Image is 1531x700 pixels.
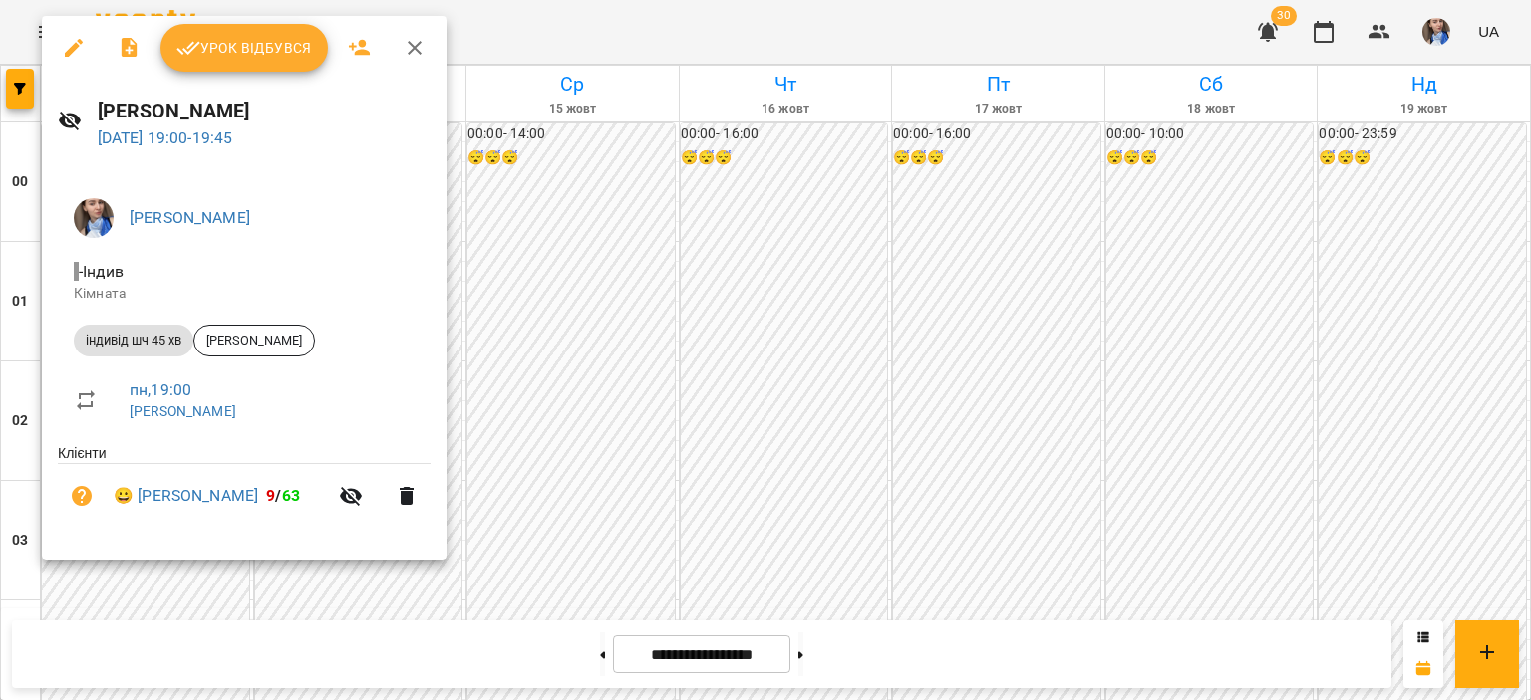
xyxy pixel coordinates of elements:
[176,36,312,60] span: Урок відбувся
[74,198,114,238] img: 727e98639bf378bfedd43b4b44319584.jpeg
[58,472,106,520] button: Візит ще не сплачено. Додати оплату?
[194,332,314,350] span: [PERSON_NAME]
[74,262,128,281] span: - Індив
[130,403,236,419] a: [PERSON_NAME]
[266,486,300,505] b: /
[193,325,315,356] div: [PERSON_NAME]
[266,486,275,505] span: 9
[74,332,193,350] span: індивід шч 45 хв
[98,128,233,147] a: [DATE] 19:00-19:45
[160,24,328,72] button: Урок відбувся
[114,484,258,508] a: 😀 [PERSON_NAME]
[130,208,250,227] a: [PERSON_NAME]
[98,96,431,126] h6: [PERSON_NAME]
[74,284,415,304] p: Кімната
[282,486,300,505] span: 63
[130,380,191,399] a: пн , 19:00
[58,443,431,536] ul: Клієнти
